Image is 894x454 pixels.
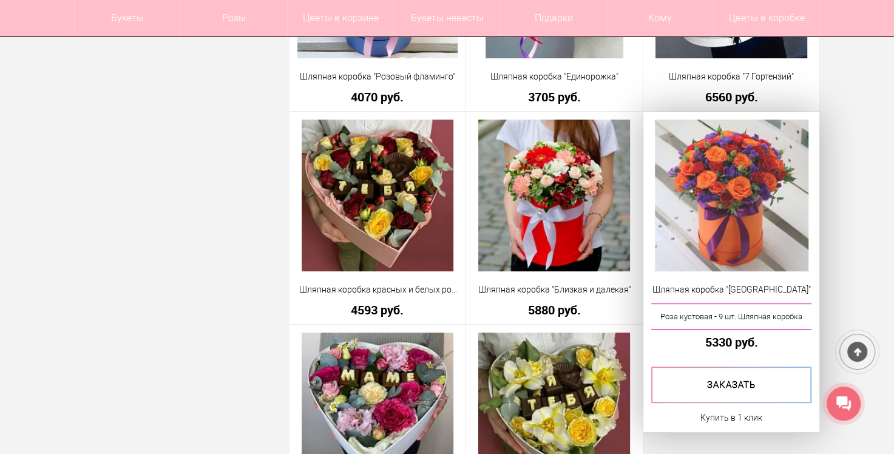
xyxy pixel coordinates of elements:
a: Шляпная коробка "[GEOGRAPHIC_DATA]" [651,283,812,296]
a: Шляпная коробка "Единорожка" [474,70,635,83]
a: 6560 руб. [651,90,812,103]
img: Шляпная коробка красных и белых роз с конфетами [302,120,453,271]
a: Шляпная коробка "Близкая и далекая" [474,283,635,296]
img: Шляпная коробка "Близкая и далекая" [478,120,630,271]
a: Купить в 1 клик [700,410,762,425]
a: 4070 руб. [297,90,458,103]
a: Шляпная коробка "Розовый фламинго" [297,70,458,83]
a: 4593 руб. [297,303,458,316]
a: Роза кустовая - 9 шт. Шляпная коробка [651,303,812,330]
a: 5880 руб. [474,303,635,316]
a: Шляпная коробка красных и белых роз с конфетами [297,283,458,296]
a: Шляпная коробка "7 Гортензий" [651,70,812,83]
a: 5330 руб. [651,336,812,348]
a: 3705 руб. [474,90,635,103]
img: Шляпная коробка "Мадрид" [655,120,808,271]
